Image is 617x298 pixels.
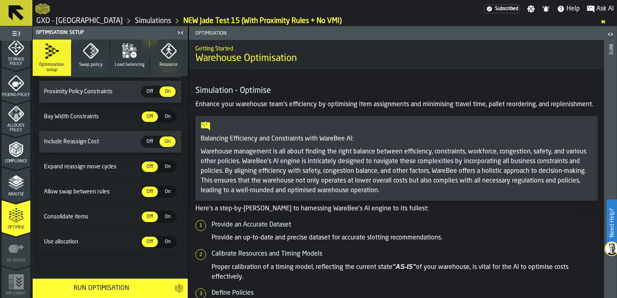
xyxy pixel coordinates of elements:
[484,4,520,13] a: link-to-/wh/i/a3c616c1-32a4-47e6-8ca0-af4465b04030/settings/billing
[42,239,141,245] span: Use allocation
[143,213,156,220] span: Off
[42,189,141,195] span: Allow swap between rules
[141,186,159,198] label: button-switch-multi-Off
[2,124,30,132] span: Allocate Policy
[159,136,176,148] label: button-switch-multi-On
[608,42,613,296] div: Info
[143,188,156,195] span: Off
[142,86,158,97] div: thumb
[2,57,30,66] span: Storage Policy
[195,204,598,214] p: Here's a step-by-[PERSON_NAME] to harnessing WareBee's AI engine to its fullest:
[142,136,158,147] div: thumb
[38,283,165,293] div: Run Optimisation
[607,200,616,246] label: Need Help?
[195,52,297,65] span: Warehouse Optimisation
[142,162,158,172] div: thumb
[539,5,553,13] label: button-toggle-Notifications
[495,6,518,12] span: Subscribed
[42,139,141,145] span: Include Reassign Cost
[392,263,416,270] em: "AS-IS"
[189,40,604,69] div: title-Warehouse Optimisation
[2,67,30,100] li: menu Picking Policy
[605,28,616,42] label: button-toggle-Open
[42,88,141,95] span: Proximity Policy Constraints
[159,187,176,197] div: thumb
[42,164,141,170] span: Expand reassign move cycles
[159,111,176,123] label: button-switch-multi-On
[2,200,30,232] li: menu Optimise
[161,188,174,195] span: On
[135,17,171,25] a: link-to-/wh/i/a3c616c1-32a4-47e6-8ca0-af4465b04030
[142,111,158,122] div: thumb
[141,236,159,248] label: button-switch-multi-Off
[159,237,176,247] div: thumb
[161,113,174,120] span: On
[212,249,598,259] h5: Calibrate Resources and Timing Models
[159,236,176,248] label: button-switch-multi-On
[141,111,159,123] label: button-switch-multi-Off
[141,161,159,173] label: button-switch-multi-Off
[195,44,598,52] h2: Sub Title
[142,237,158,247] div: thumb
[159,86,176,98] label: button-switch-multi-On
[42,113,141,120] span: Bay Width Constraints
[201,134,592,144] p: Balancing Efficiency and Constraints with WareBee AI:
[36,2,50,16] a: logo-header
[79,62,103,67] span: Swap policy
[159,62,178,67] span: Resource
[2,134,30,166] li: menu Compliance
[524,5,538,13] label: button-toggle-Settings
[596,4,614,14] span: Ask AI
[2,34,30,67] li: menu Storage Policy
[2,258,30,263] span: Re-assign
[201,147,592,195] p: Warehouse management is all about finding the right balance between efficiency, constraints, work...
[142,212,158,222] div: thumb
[161,213,174,220] span: On
[2,225,30,230] span: Optimise
[143,88,156,95] span: Off
[141,136,159,148] label: button-switch-multi-Off
[212,233,598,243] p: Provide an up-to-date and precise dataset for accurate slotting recommendations.
[2,28,30,39] label: button-toggle-Toggle Full Menu
[159,86,176,97] div: thumb
[161,88,174,95] span: On
[36,62,68,73] span: Optimisation setup
[36,16,614,26] nav: Breadcrumb
[159,162,176,172] div: thumb
[567,4,580,14] span: Help
[161,238,174,246] span: On
[143,113,156,120] span: Off
[161,138,174,145] span: On
[142,187,158,197] div: thumb
[604,26,617,298] header: Info
[36,17,123,25] a: link-to-/wh/i/a3c616c1-32a4-47e6-8ca0-af4465b04030
[33,279,170,298] button: button-Run Optimisation
[583,4,617,14] label: button-toggle-Ask AI
[141,211,159,223] label: button-switch-multi-Off
[159,212,176,222] div: thumb
[143,238,156,246] span: Off
[195,100,598,109] p: Enhance your warehouse team's efficiency by optimising item assignments and minimising travel tim...
[2,233,30,265] li: menu Re-assign
[2,167,30,199] li: menu Analyse
[212,262,598,282] p: Proper calibration of a timing model, reflecting the current state of your warehouse, is vital fo...
[2,93,30,97] span: Picking Policy
[161,163,174,170] span: On
[192,31,398,36] span: Optimisation
[170,279,188,298] button: button-
[195,85,598,97] h4: Simulation - Optimise
[183,17,342,25] a: link-to-/wh/i/a3c616c1-32a4-47e6-8ca0-af4465b04030/simulations/54a81b60-4cb7-454b-95b4-6cf0170e00af
[175,28,186,38] label: button-toggle-Close me
[143,138,156,145] span: Off
[115,62,145,67] span: Load balancing
[141,86,159,98] label: button-switch-multi-Off
[159,111,176,122] div: thumb
[36,30,84,36] span: Optimisation: Setup
[2,192,30,197] span: Analyse
[159,211,176,223] label: button-switch-multi-On
[143,163,156,170] span: Off
[159,186,176,198] label: button-switch-multi-On
[484,4,520,13] div: Menu Subscription
[554,4,583,14] label: button-toggle-Help
[2,101,30,133] li: menu Allocate Policy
